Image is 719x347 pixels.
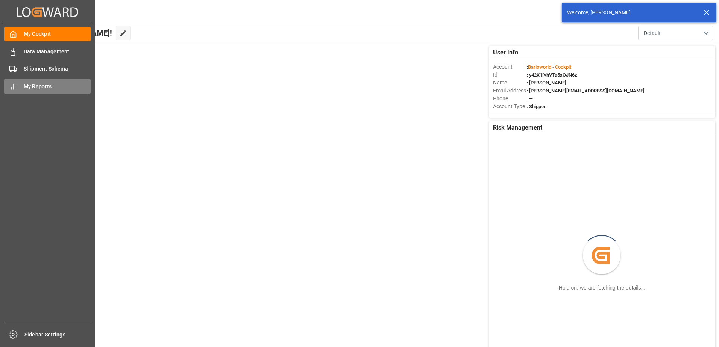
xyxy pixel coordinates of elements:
span: Data Management [24,48,91,56]
span: Phone [493,95,527,103]
span: Account [493,63,527,71]
span: Risk Management [493,123,542,132]
div: Welcome, [PERSON_NAME] [567,9,696,17]
span: : — [527,96,533,101]
span: Account Type [493,103,527,110]
span: Default [644,29,661,37]
div: Hold on, we are fetching the details... [559,284,645,292]
a: Data Management [4,44,91,59]
a: My Cockpit [4,27,91,41]
span: : Shipper [527,104,546,109]
span: : [PERSON_NAME] [527,80,566,86]
span: Id [493,71,527,79]
span: : [PERSON_NAME][EMAIL_ADDRESS][DOMAIN_NAME] [527,88,645,94]
button: open menu [638,26,713,40]
span: : [527,64,571,70]
span: Barloworld - Cockpit [528,64,571,70]
span: Hello [PERSON_NAME]! [31,26,112,40]
span: User Info [493,48,518,57]
span: Name [493,79,527,87]
a: My Reports [4,79,91,94]
span: My Reports [24,83,91,91]
span: Email Address [493,87,527,95]
span: Shipment Schema [24,65,91,73]
a: Shipment Schema [4,62,91,76]
span: My Cockpit [24,30,91,38]
span: Sidebar Settings [24,331,92,339]
span: : y42X1lVhVTa5xOJN6z [527,72,577,78]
